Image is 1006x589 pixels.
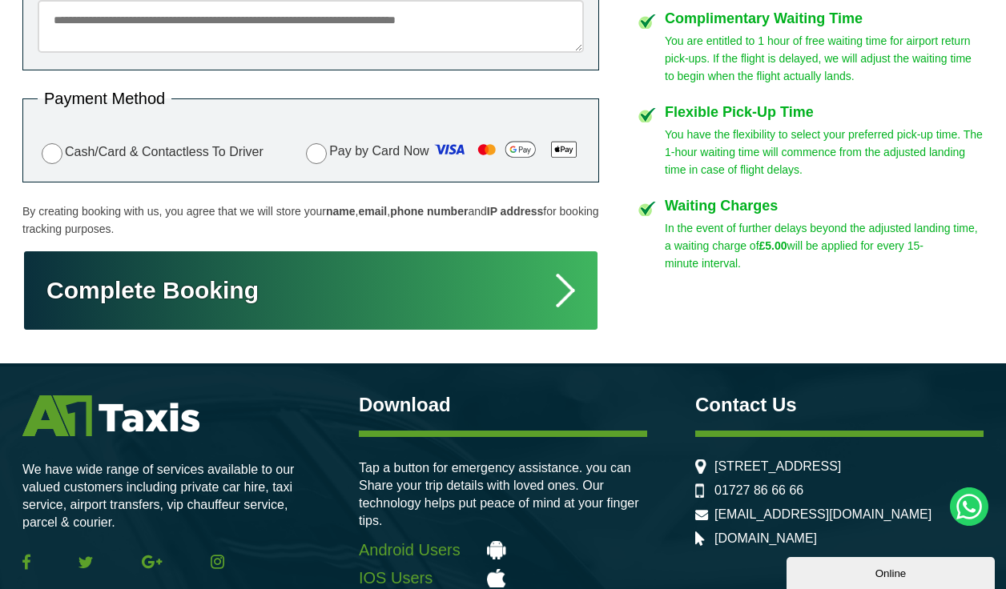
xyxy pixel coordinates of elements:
strong: name [326,205,356,218]
h3: Download [359,395,647,415]
h3: Contact Us [695,395,984,415]
img: Facebook [22,554,30,570]
strong: IP address [487,205,544,218]
iframe: chat widget [787,554,998,589]
h4: Complimentary Waiting Time [665,11,984,26]
input: Cash/Card & Contactless To Driver [42,143,62,164]
label: Pay by Card Now [302,137,584,167]
img: Instagram [211,555,224,569]
p: We have wide range of services available to our valued customers including private car hire, taxi... [22,461,311,531]
a: [EMAIL_ADDRESS][DOMAIN_NAME] [714,507,932,522]
p: You have the flexibility to select your preferred pick-up time. The 1-hour waiting time will comm... [665,126,984,178]
img: A1 Taxis St Albans [22,395,199,436]
strong: email [358,205,387,218]
p: You are entitled to 1 hour of free waiting time for airport return pick-ups. If the flight is del... [665,32,984,85]
a: 01727 86 66 66 [714,483,803,498]
p: By creating booking with us, you agree that we will store your , , and for booking tracking purpo... [22,202,599,238]
label: Cash/Card & Contactless To Driver [38,141,264,164]
legend: Payment Method [38,90,171,106]
h4: Flexible Pick-Up Time [665,105,984,119]
h4: Waiting Charges [665,198,984,213]
li: [STREET_ADDRESS] [695,459,984,474]
strong: phone number [390,205,468,218]
p: In the event of further delays beyond the adjusted landing time, a waiting charge of will be appl... [665,219,984,272]
strong: £5.00 [759,239,787,252]
input: Pay by Card Now [306,143,327,164]
button: Complete Booking [22,250,599,331]
p: Tap a button for emergency assistance. you can Share your trip details with loved ones. Our techn... [359,459,647,530]
a: IOS Users [359,569,647,587]
a: Android Users [359,541,647,559]
img: Google Plus [142,555,163,569]
a: [DOMAIN_NAME] [714,531,817,546]
img: Twitter [78,556,93,568]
